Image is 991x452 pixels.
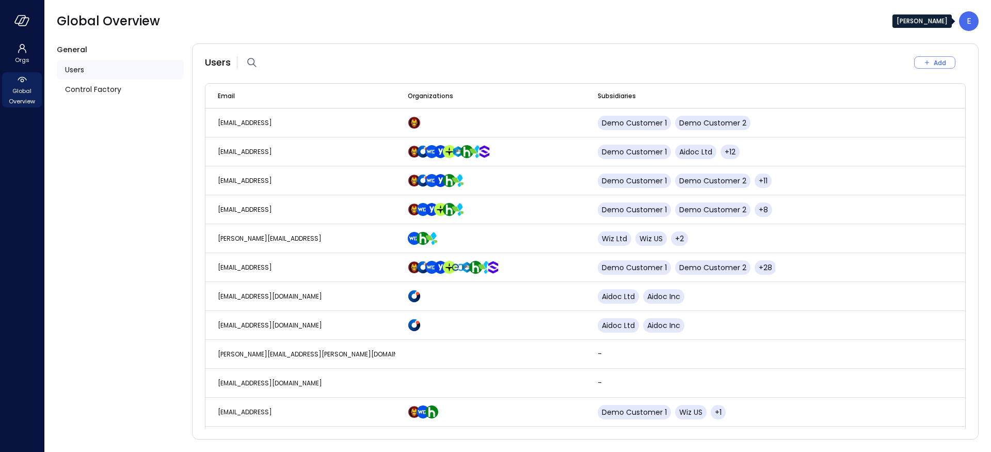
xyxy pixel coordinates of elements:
[6,86,38,106] span: Global Overview
[675,233,684,244] span: +2
[478,145,491,158] img: oujisyhxiqy1h0xilnqx
[447,203,456,216] div: Hippo
[408,203,421,216] img: scnakozdowacoarmaydw
[57,60,184,80] a: Users
[469,261,482,274] img: ynjrjpaiymlkbkxtflmu
[456,261,465,274] div: Edgeconnex
[892,14,952,28] div: [PERSON_NAME]
[412,232,421,245] div: Wiz
[447,174,456,187] div: Hippo
[438,145,447,158] div: Yotpo
[679,118,746,128] span: Demo Customer 2
[647,320,680,331] span: Aidoc Inc
[443,145,456,158] img: euz2wel6fvrjeyhjwgr9
[647,291,680,302] span: Aidoc Inc
[456,145,465,158] div: CyberArk
[417,261,429,274] img: hddnet8eoxqedtuhlo6i
[602,176,667,186] span: Demo Customer 1
[598,378,804,388] p: -
[452,145,465,158] img: a5he5ildahzqx8n3jb8t
[425,261,438,274] img: cfcvbyzhwvtbhao628kj
[408,261,421,274] img: scnakozdowacoarmaydw
[408,290,421,303] img: hddnet8eoxqedtuhlo6i
[65,84,121,95] span: Control Factory
[491,261,500,274] div: SentinelOne
[57,80,184,99] a: Control Factory
[602,291,635,302] span: Aidoc Ltd
[218,292,322,301] span: [EMAIL_ADDRESS][DOMAIN_NAME]
[715,407,722,417] span: +1
[412,116,421,129] div: Demo Customer
[967,15,971,27] p: E
[602,147,667,157] span: Demo Customer 1
[218,205,272,214] span: [EMAIL_ADDRESS]
[465,145,473,158] div: Hippo
[421,406,429,418] div: Wiz
[429,203,438,216] div: Yotpo
[452,174,465,187] img: zbmm8o9awxf8yv3ehdzf
[57,13,160,29] span: Global Overview
[2,41,42,66] div: Orgs
[679,262,746,273] span: Demo Customer 2
[602,205,667,215] span: Demo Customer 1
[473,261,482,274] div: Hippo
[429,174,438,187] div: Wiz
[412,145,421,158] div: Demo Customer
[434,145,447,158] img: rosehlgmm5jjurozkspi
[434,203,447,216] img: euz2wel6fvrjeyhjwgr9
[408,116,421,129] img: scnakozdowacoarmaydw
[421,145,429,158] div: Aidoc
[602,407,667,417] span: Demo Customer 1
[602,118,667,128] span: Demo Customer 1
[602,233,627,244] span: Wiz Ltd
[602,320,635,331] span: Aidoc Ltd
[218,91,235,101] span: Email
[478,261,491,274] img: zbmm8o9awxf8yv3ehdzf
[412,290,421,303] div: Aidoc
[447,261,456,274] div: TravelPerk
[421,232,429,245] div: Hippo
[417,145,429,158] img: hddnet8eoxqedtuhlo6i
[914,56,966,69] div: Add New User
[425,174,438,187] img: cfcvbyzhwvtbhao628kj
[679,407,702,417] span: Wiz US
[465,261,473,274] div: CyberArk
[452,261,465,274] img: gkfkl11jtdpupy4uruhy
[959,11,979,31] div: Ela Gottesman
[205,56,231,69] span: Users
[429,232,438,245] div: AppsFlyer
[482,145,491,158] div: SentinelOne
[218,147,272,156] span: [EMAIL_ADDRESS]
[679,205,746,215] span: Demo Customer 2
[469,145,482,158] img: zbmm8o9awxf8yv3ehdzf
[218,350,421,359] span: [PERSON_NAME][EMAIL_ADDRESS][PERSON_NAME][DOMAIN_NAME]
[417,174,429,187] img: hddnet8eoxqedtuhlo6i
[218,408,272,416] span: [EMAIL_ADDRESS]
[473,145,482,158] div: AppsFlyer
[679,176,746,186] span: Demo Customer 2
[408,174,421,187] img: scnakozdowacoarmaydw
[460,145,473,158] img: ynjrjpaiymlkbkxtflmu
[914,56,955,69] button: Add
[438,261,447,274] div: Yotpo
[425,145,438,158] img: cfcvbyzhwvtbhao628kj
[447,145,456,158] div: TravelPerk
[408,319,421,332] img: hddnet8eoxqedtuhlo6i
[482,261,491,274] div: AppsFlyer
[759,262,772,273] span: +28
[456,203,465,216] div: AppsFlyer
[725,147,736,157] span: +12
[218,321,322,330] span: [EMAIL_ADDRESS][DOMAIN_NAME]
[425,232,438,245] img: zbmm8o9awxf8yv3ehdzf
[15,55,29,65] span: Orgs
[598,91,636,101] span: Subsidiaries
[417,406,429,418] img: cfcvbyzhwvtbhao628kj
[934,57,946,68] div: Add
[421,174,429,187] div: Aidoc
[679,147,712,157] span: Aidoc Ltd
[412,203,421,216] div: Demo Customer
[429,261,438,274] div: Wiz
[421,203,429,216] div: Wiz
[759,176,768,186] span: +11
